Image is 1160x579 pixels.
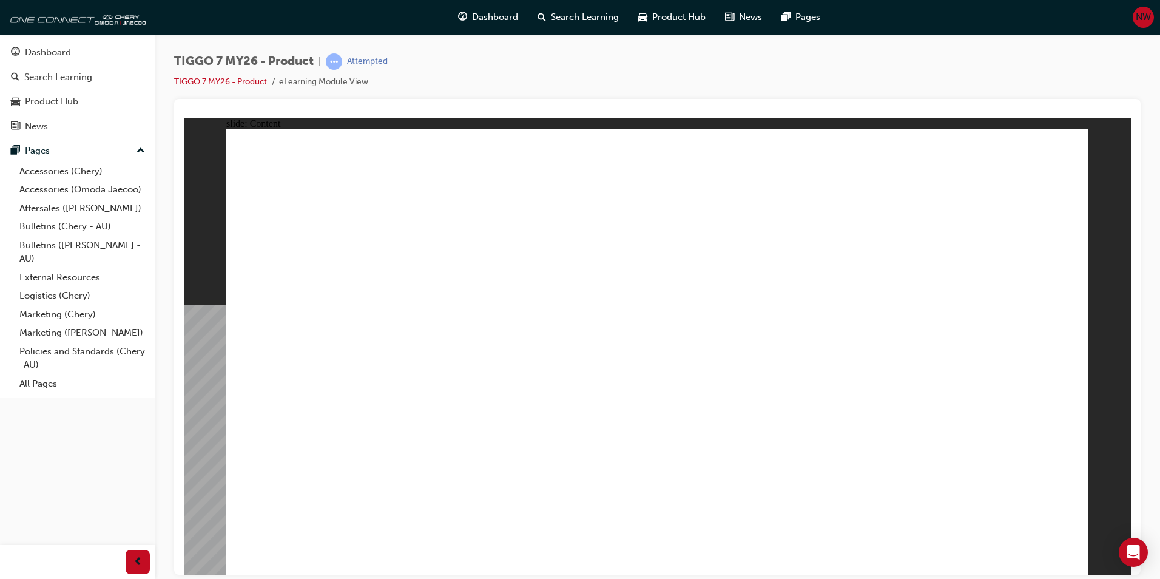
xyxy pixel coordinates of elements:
[15,180,150,199] a: Accessories (Omoda Jaecoo)
[772,5,830,30] a: pages-iconPages
[15,342,150,374] a: Policies and Standards (Chery -AU)
[25,120,48,134] div: News
[528,5,629,30] a: search-iconSearch Learning
[133,555,143,570] span: prev-icon
[5,39,150,140] button: DashboardSearch LearningProduct HubNews
[5,115,150,138] a: News
[15,305,150,324] a: Marketing (Chery)
[15,286,150,305] a: Logistics (Chery)
[24,70,92,84] div: Search Learning
[15,236,150,268] a: Bulletins ([PERSON_NAME] - AU)
[652,10,706,24] span: Product Hub
[739,10,762,24] span: News
[347,56,388,67] div: Attempted
[319,55,321,69] span: |
[326,53,342,70] span: learningRecordVerb_ATTEMPT-icon
[25,46,71,59] div: Dashboard
[5,90,150,113] a: Product Hub
[11,121,20,132] span: news-icon
[1133,7,1154,28] button: NW
[5,140,150,162] button: Pages
[538,10,546,25] span: search-icon
[795,10,820,24] span: Pages
[5,66,150,89] a: Search Learning
[5,41,150,64] a: Dashboard
[11,96,20,107] span: car-icon
[279,75,368,89] li: eLearning Module View
[15,162,150,181] a: Accessories (Chery)
[551,10,619,24] span: Search Learning
[1119,538,1148,567] div: Open Intercom Messenger
[638,10,647,25] span: car-icon
[458,10,467,25] span: guage-icon
[11,47,20,58] span: guage-icon
[15,217,150,236] a: Bulletins (Chery - AU)
[15,199,150,218] a: Aftersales ([PERSON_NAME])
[15,268,150,287] a: External Resources
[11,146,20,157] span: pages-icon
[472,10,518,24] span: Dashboard
[6,5,146,29] img: oneconnect
[725,10,734,25] span: news-icon
[25,144,50,158] div: Pages
[781,10,791,25] span: pages-icon
[15,374,150,393] a: All Pages
[448,5,528,30] a: guage-iconDashboard
[137,143,145,159] span: up-icon
[174,55,314,69] span: TIGGO 7 MY26 - Product
[1136,10,1151,24] span: NW
[11,72,19,83] span: search-icon
[25,95,78,109] div: Product Hub
[715,5,772,30] a: news-iconNews
[15,323,150,342] a: Marketing ([PERSON_NAME])
[174,76,267,87] a: TIGGO 7 MY26 - Product
[629,5,715,30] a: car-iconProduct Hub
